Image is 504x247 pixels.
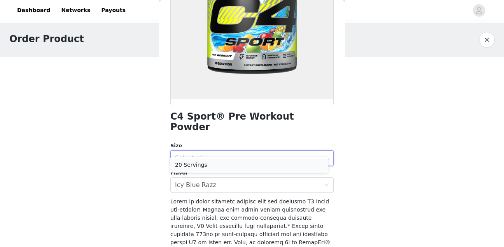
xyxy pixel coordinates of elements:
[170,159,328,171] li: 20 Servings
[9,32,84,46] h1: Order Product
[475,4,483,17] div: avatar
[175,178,216,192] div: Icy Blue Razz
[175,154,320,162] div: Select size
[324,156,329,161] i: icon: down
[96,2,130,19] a: Payouts
[170,169,334,177] div: Flavor
[56,2,95,19] a: Networks
[170,142,334,150] div: Size
[12,2,55,19] a: Dashboard
[170,111,334,132] h1: C4 Sport® Pre Workout Powder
